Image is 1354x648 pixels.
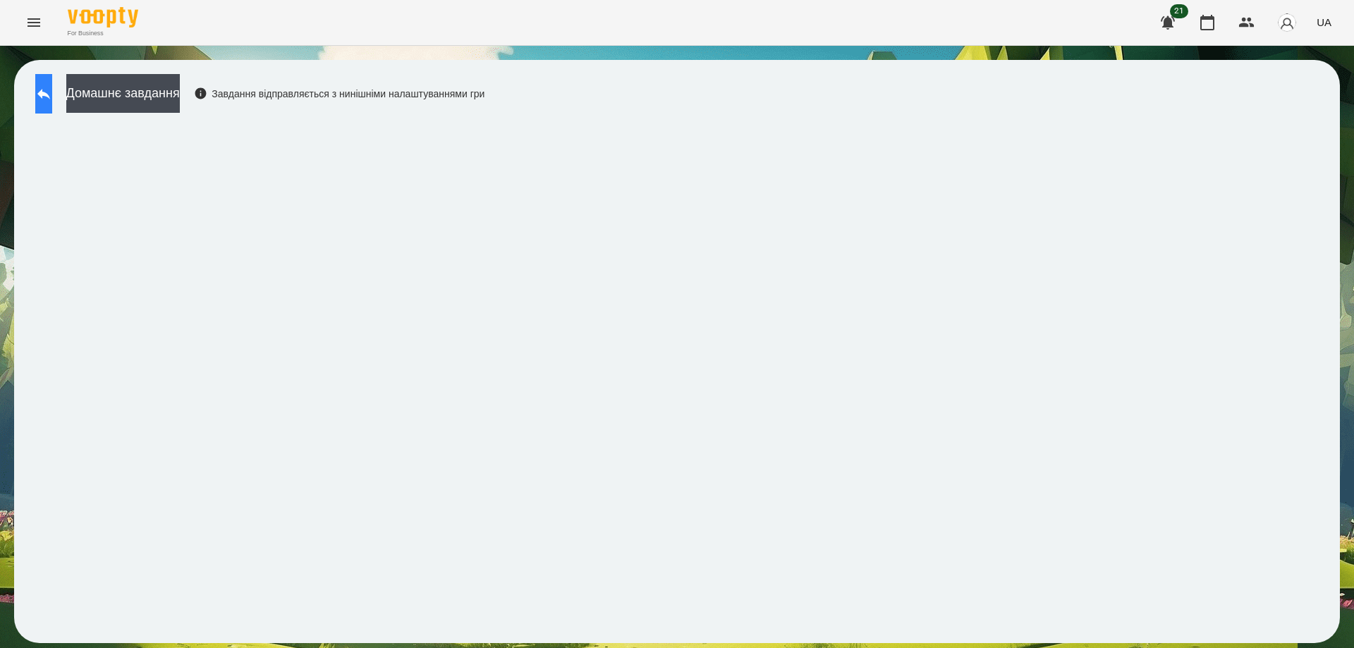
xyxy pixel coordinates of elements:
span: For Business [68,29,138,38]
img: avatar_s.png [1277,13,1297,32]
span: UA [1317,15,1331,30]
button: UA [1311,9,1337,35]
img: Voopty Logo [68,7,138,27]
span: 21 [1170,4,1188,18]
div: Завдання відправляється з нинішніми налаштуваннями гри [194,87,485,101]
button: Menu [17,6,51,39]
button: Домашнє завдання [66,74,180,113]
